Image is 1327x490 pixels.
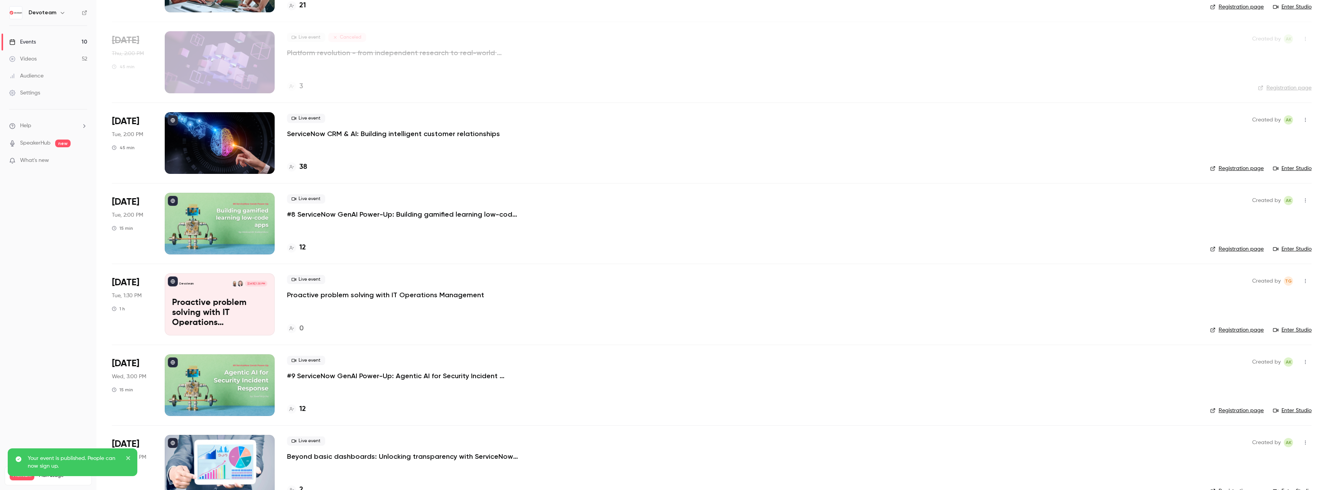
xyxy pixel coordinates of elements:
[1284,357,1293,367] span: Adrianna Kielin
[9,55,37,63] div: Videos
[112,387,133,393] div: 15 min
[112,273,152,335] div: Oct 14 Tue, 1:30 PM (Europe/Prague)
[299,404,306,414] h4: 12
[299,0,306,11] h4: 21
[112,354,152,416] div: Oct 29 Wed, 2:00 PM (Europe/Amsterdam)
[287,452,518,461] a: Beyond basic dashboards: Unlocking transparency with ServiceNow data reporting
[299,323,304,334] h4: 0
[55,140,71,147] span: new
[9,122,87,130] li: help-dropdown-opener
[1284,34,1293,44] span: Adrianna Kielin
[112,34,139,47] span: [DATE]
[1286,357,1292,367] span: AK
[28,455,120,470] p: Your event is published. People can now sign up.
[1252,115,1281,125] span: Created by
[1273,3,1312,11] a: Enter Studio
[287,210,518,219] a: #8 ServiceNow GenAI Power-Up: Building gamified learning low-code apps
[287,323,304,334] a: 0
[287,242,306,253] a: 12
[112,131,143,138] span: Tue, 2:00 PM
[112,145,135,151] div: 45 min
[1284,115,1293,125] span: Adrianna Kielin
[328,33,366,42] span: Canceled
[1252,276,1281,286] span: Created by
[112,64,135,70] div: 45 min
[112,31,152,93] div: Sep 18 Thu, 2:00 PM (Europe/Amsterdam)
[287,371,518,381] a: #9 ServiceNow GenAI Power-Up: Agentic AI for Security Incident Response
[1252,438,1281,447] span: Created by
[287,129,500,138] a: ServiceNow CRM & AI: Building intelligent customer relationships
[1286,34,1292,44] span: AK
[9,89,40,97] div: Settings
[112,193,152,254] div: Sep 30 Tue, 2:00 PM (Europe/Amsterdam)
[1210,326,1264,334] a: Registration page
[287,48,518,57] a: Platform revolution - from independent research to real-world results
[1210,407,1264,414] a: Registration page
[112,50,144,57] span: Thu, 2:00 PM
[112,211,143,219] span: Tue, 2:00 PM
[1273,165,1312,172] a: Enter Studio
[287,404,306,414] a: 12
[1284,438,1293,447] span: Adrianna Kielin
[179,282,194,286] p: Devoteam
[112,438,139,450] span: [DATE]
[126,455,131,464] button: close
[1286,196,1292,205] span: AK
[112,115,139,128] span: [DATE]
[287,114,325,123] span: Live event
[172,298,267,328] p: Proactive problem solving with IT Operations Management
[287,290,484,300] a: Proactive problem solving with IT Operations Management
[299,162,307,172] h4: 38
[287,275,325,284] span: Live event
[232,281,237,286] img: Grzegorz Wilk
[1284,196,1293,205] span: Adrianna Kielin
[1210,245,1264,253] a: Registration page
[20,157,49,165] span: What's new
[112,292,142,300] span: Tue, 1:30 PM
[287,162,307,172] a: 38
[20,122,31,130] span: Help
[1252,196,1281,205] span: Created by
[1210,3,1264,11] a: Registration page
[287,436,325,446] span: Live event
[1273,326,1312,334] a: Enter Studio
[287,0,306,11] a: 21
[1285,276,1292,286] span: TG
[112,276,139,289] span: [DATE]
[1258,84,1312,92] a: Registration page
[20,139,51,147] a: SpeakerHub
[1252,34,1281,44] span: Created by
[1273,245,1312,253] a: Enter Studio
[112,196,139,208] span: [DATE]
[112,306,125,312] div: 1 h
[165,273,275,335] a: Proactive problem solving with IT Operations ManagementDevoteamMilan KrčmářGrzegorz Wilk[DATE] 1:...
[112,112,152,174] div: Sep 23 Tue, 2:00 PM (Europe/Amsterdam)
[9,38,36,46] div: Events
[1273,407,1312,414] a: Enter Studio
[287,194,325,204] span: Live event
[112,373,146,381] span: Wed, 3:00 PM
[1252,357,1281,367] span: Created by
[1286,438,1292,447] span: AK
[299,242,306,253] h4: 12
[287,356,325,365] span: Live event
[287,33,325,42] span: Live event
[112,357,139,370] span: [DATE]
[1284,276,1293,286] span: Tereza Gáliková
[29,9,56,17] h6: Devoteam
[238,281,243,286] img: Milan Krčmář
[112,225,133,231] div: 15 min
[299,81,303,92] h4: 3
[1210,165,1264,172] a: Registration page
[9,72,44,80] div: Audience
[1286,115,1292,125] span: AK
[78,157,87,164] iframe: Noticeable Trigger
[287,81,303,92] a: 3
[10,7,22,19] img: Devoteam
